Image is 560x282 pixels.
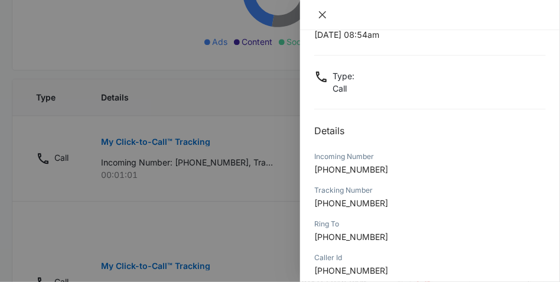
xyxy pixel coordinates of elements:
[333,70,354,82] p: Type :
[318,10,327,20] span: close
[314,252,546,263] div: Caller Id
[314,124,546,138] h2: Details
[314,9,331,20] button: Close
[314,185,546,196] div: Tracking Number
[314,164,388,174] span: [PHONE_NUMBER]
[314,232,388,242] span: [PHONE_NUMBER]
[314,151,546,162] div: Incoming Number
[333,82,354,95] p: Call
[314,28,546,41] p: [DATE] 08:54am
[314,219,546,229] div: Ring To
[314,198,388,208] span: [PHONE_NUMBER]
[314,265,388,275] span: [PHONE_NUMBER]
